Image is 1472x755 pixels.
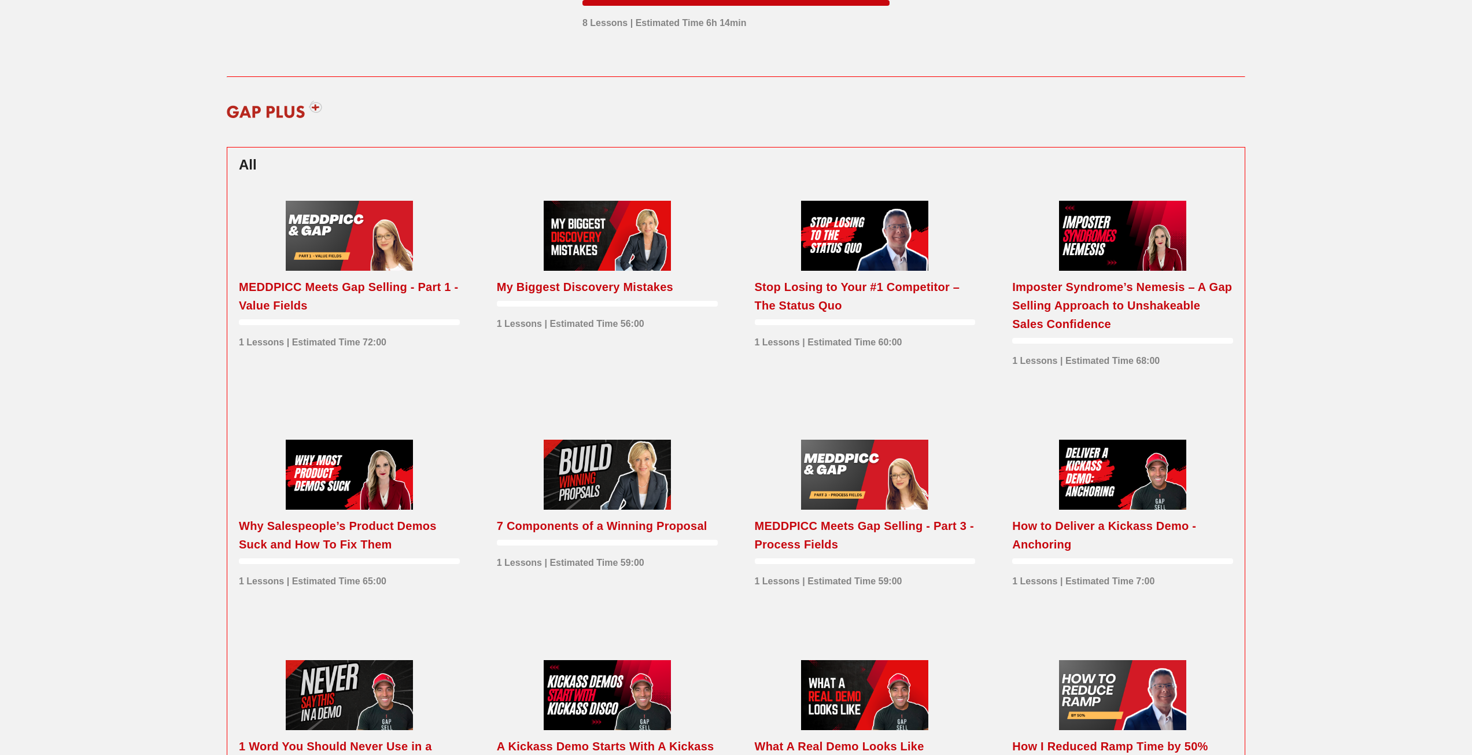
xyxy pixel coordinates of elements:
[755,278,976,315] div: Stop Losing to Your #1 Competitor – The Status Quo
[755,517,976,554] div: MEDDPICC Meets Gap Selling - Part 3 - Process Fields
[1012,278,1233,333] div: Imposter Syndrome’s Nemesis – A Gap Selling Approach to Unshakeable Sales Confidence
[497,278,673,296] div: My Biggest Discovery Mistakes
[755,569,902,588] div: 1 Lessons | Estimated Time 59:00
[497,550,644,570] div: 1 Lessons | Estimated Time 59:00
[497,311,644,331] div: 1 Lessons | Estimated Time 56:00
[582,10,746,30] div: 8 Lessons | Estimated Time 6h 14min
[1012,569,1154,588] div: 1 Lessons | Estimated Time 7:00
[1012,348,1160,368] div: 1 Lessons | Estimated Time 68:00
[219,92,330,127] img: gap-plus-logo-red.svg
[239,517,460,554] div: Why Salespeople’s Product Demos Suck and How To Fix Them
[239,154,1233,175] h2: All
[239,569,386,588] div: 1 Lessons | Estimated Time 65:00
[755,330,902,349] div: 1 Lessons | Estimated Time 60:00
[239,278,460,315] div: MEDDPICC Meets Gap Selling - Part 1 - Value Fields
[497,517,707,535] div: 7 Components of a Winning Proposal
[239,330,386,349] div: 1 Lessons | Estimated Time 72:00
[1012,517,1233,554] div: How to Deliver a Kickass Demo - Anchoring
